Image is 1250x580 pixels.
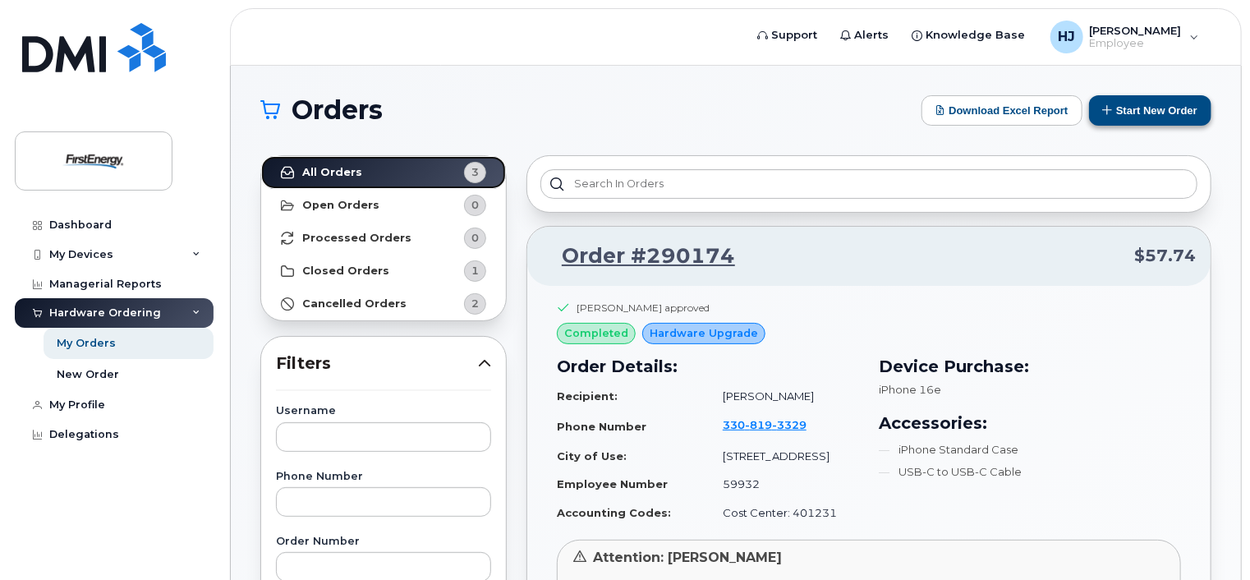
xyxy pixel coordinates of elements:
[593,550,782,565] span: Attention: [PERSON_NAME]
[557,354,859,379] h3: Order Details:
[1179,509,1238,568] iframe: Messenger Launcher
[1089,95,1211,126] button: Start New Order
[921,95,1082,126] button: Download Excel Report
[772,418,807,431] span: 3329
[879,383,941,396] span: iPhone 16e
[708,442,859,471] td: [STREET_ADDRESS]
[302,297,407,311] strong: Cancelled Orders
[564,325,628,341] span: completed
[471,197,479,213] span: 0
[261,156,506,189] a: All Orders3
[879,411,1181,435] h3: Accessories:
[471,164,479,180] span: 3
[723,418,826,431] a: 3308193329
[879,442,1181,458] li: iPhone Standard Case
[261,189,506,222] a: Open Orders0
[542,242,735,271] a: Order #290174
[708,382,859,411] td: [PERSON_NAME]
[276,352,478,375] span: Filters
[557,477,668,490] strong: Employee Number
[879,464,1181,480] li: USB-C to USB-C Cable
[471,230,479,246] span: 0
[557,449,627,463] strong: City of Use:
[557,420,646,433] strong: Phone Number
[745,418,772,431] span: 819
[471,296,479,311] span: 2
[261,222,506,255] a: Processed Orders0
[557,389,618,403] strong: Recipient:
[261,255,506,288] a: Closed Orders1
[302,232,411,245] strong: Processed Orders
[723,418,807,431] span: 330
[276,536,491,547] label: Order Number
[292,98,383,122] span: Orders
[540,169,1197,199] input: Search in orders
[261,288,506,320] a: Cancelled Orders2
[577,301,710,315] div: [PERSON_NAME] approved
[708,499,859,527] td: Cost Center: 401231
[302,265,389,278] strong: Closed Orders
[302,199,379,212] strong: Open Orders
[471,263,479,278] span: 1
[1134,244,1196,268] span: $57.74
[557,506,671,519] strong: Accounting Codes:
[708,470,859,499] td: 59932
[276,406,491,417] label: Username
[650,325,758,341] span: Hardware Upgrade
[879,354,1181,379] h3: Device Purchase:
[302,166,362,179] strong: All Orders
[276,472,491,482] label: Phone Number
